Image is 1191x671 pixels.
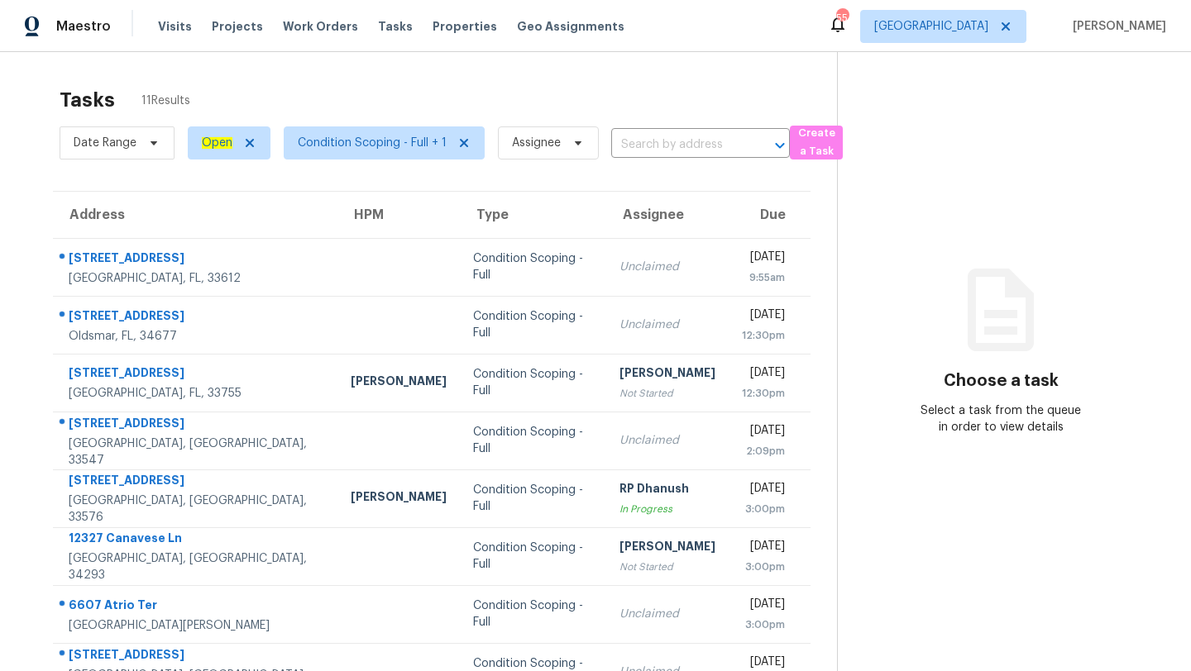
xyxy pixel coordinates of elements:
div: [STREET_ADDRESS] [69,472,324,493]
div: 3:00pm [742,616,785,633]
th: Address [53,192,337,238]
span: Visits [158,18,192,35]
div: 12:30pm [742,385,785,402]
div: 55 [836,10,848,26]
div: Unclaimed [619,259,715,275]
span: Assignee [512,135,561,151]
button: Create a Task [790,126,843,159]
div: Condition Scoping - Full [473,308,593,341]
div: Condition Scoping - Full [473,482,593,515]
div: Condition Scoping - Full [473,540,593,573]
div: Condition Scoping - Full [473,366,593,399]
div: [GEOGRAPHIC_DATA], FL, 33755 [69,385,324,402]
div: [DATE] [742,422,785,443]
div: [STREET_ADDRESS] [69,364,324,385]
div: Unclaimed [619,606,715,622]
div: [GEOGRAPHIC_DATA], FL, 33612 [69,270,324,287]
span: Work Orders [283,18,358,35]
span: Tasks [378,21,413,32]
span: Projects [212,18,263,35]
div: [PERSON_NAME] [619,364,715,385]
div: [PERSON_NAME] [619,538,715,559]
div: [STREET_ADDRESS] [69,250,324,270]
div: Select a task from the queue in order to view details [920,402,1083,435]
span: Create a Task [798,124,835,162]
div: [PERSON_NAME] [351,373,447,393]
div: 3:00pm [742,501,785,517]
div: 9:55am [742,269,785,286]
span: Date Range [74,135,136,151]
div: Not Started [619,559,715,575]
div: [STREET_ADDRESS] [69,415,324,435]
span: [GEOGRAPHIC_DATA] [874,18,988,35]
span: Properties [433,18,497,35]
div: Condition Scoping - Full [473,250,593,283]
div: [GEOGRAPHIC_DATA], [GEOGRAPHIC_DATA], 33576 [69,493,324,526]
h3: Choose a task [944,373,1059,389]
div: [STREET_ADDRESS] [69,646,324,667]
div: 2:09pm [742,443,785,459]
div: 6607 Atrio Ter [69,597,324,617]
button: Open [768,134,792,157]
h2: Tasks [60,92,115,108]
th: Assignee [606,192,729,238]
span: Maestro [56,18,111,35]
th: Due [729,192,811,238]
span: Condition Scoping - Full + 1 [298,135,447,151]
div: Unclaimed [619,432,715,449]
div: Condition Scoping - Full [473,597,593,631]
div: [DATE] [742,364,785,385]
div: RP Dhanush [619,480,715,501]
div: Condition Scoping - Full [473,424,593,457]
div: Unclaimed [619,316,715,333]
div: Oldsmar, FL, 34677 [69,328,324,345]
div: [DATE] [742,307,785,327]
div: [GEOGRAPHIC_DATA][PERSON_NAME] [69,617,324,634]
div: [DATE] [742,480,785,501]
div: [DATE] [742,596,785,616]
span: Geo Assignments [517,18,624,35]
span: [PERSON_NAME] [1066,18,1166,35]
div: [STREET_ADDRESS] [69,307,324,328]
div: [DATE] [742,538,785,559]
div: [DATE] [742,249,785,269]
div: [GEOGRAPHIC_DATA], [GEOGRAPHIC_DATA], 33547 [69,435,324,469]
span: 11 Results [141,93,190,109]
div: 3:00pm [742,559,785,575]
div: In Progress [619,501,715,517]
th: Type [460,192,606,238]
div: 12:30pm [742,327,785,344]
input: Search by address [611,132,744,158]
ah_el_jm_1744035306855: Open [202,137,232,149]
th: HPM [337,192,460,238]
div: [PERSON_NAME] [351,488,447,509]
div: 12327 Canavese Ln [69,530,324,550]
div: [GEOGRAPHIC_DATA], [GEOGRAPHIC_DATA], 34293 [69,550,324,583]
div: Not Started [619,385,715,402]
